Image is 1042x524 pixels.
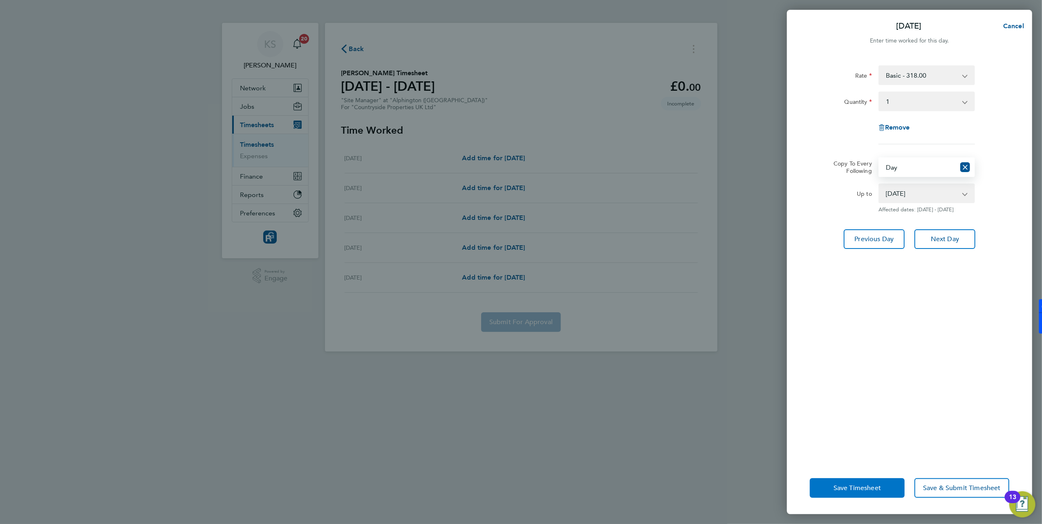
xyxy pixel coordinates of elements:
label: Copy To Every Following [827,160,872,175]
label: Quantity [845,98,872,108]
div: 13 [1009,497,1016,508]
span: Next Day [931,235,959,243]
p: [DATE] [896,20,922,32]
label: Up to [857,190,872,200]
span: Cancel [1001,22,1024,30]
button: Save & Submit Timesheet [914,478,1009,498]
button: Previous Day [844,229,905,249]
button: Save Timesheet [810,478,905,498]
button: Open Resource Center, 13 new notifications [1009,491,1035,517]
span: Previous Day [855,235,894,243]
button: Remove [878,124,910,131]
div: Enter time worked for this day. [787,36,1032,46]
label: Rate [855,72,872,82]
span: Affected dates: [DATE] - [DATE] [878,206,975,213]
span: Save & Submit Timesheet [923,484,1001,492]
button: Reset selection [960,158,970,176]
span: Save Timesheet [834,484,881,492]
button: Next Day [914,229,975,249]
button: Cancel [990,18,1032,34]
span: Remove [885,123,910,131]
